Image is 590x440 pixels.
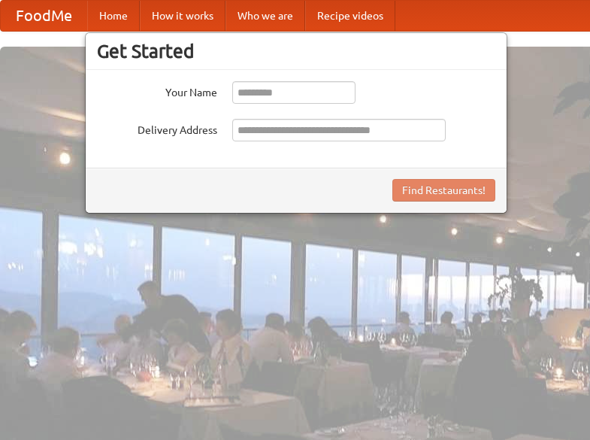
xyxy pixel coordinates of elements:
[97,40,495,62] h3: Get Started
[97,119,217,138] label: Delivery Address
[305,1,395,31] a: Recipe videos
[392,179,495,202] button: Find Restaurants!
[87,1,140,31] a: Home
[140,1,225,31] a: How it works
[1,1,87,31] a: FoodMe
[225,1,305,31] a: Who we are
[97,81,217,100] label: Your Name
